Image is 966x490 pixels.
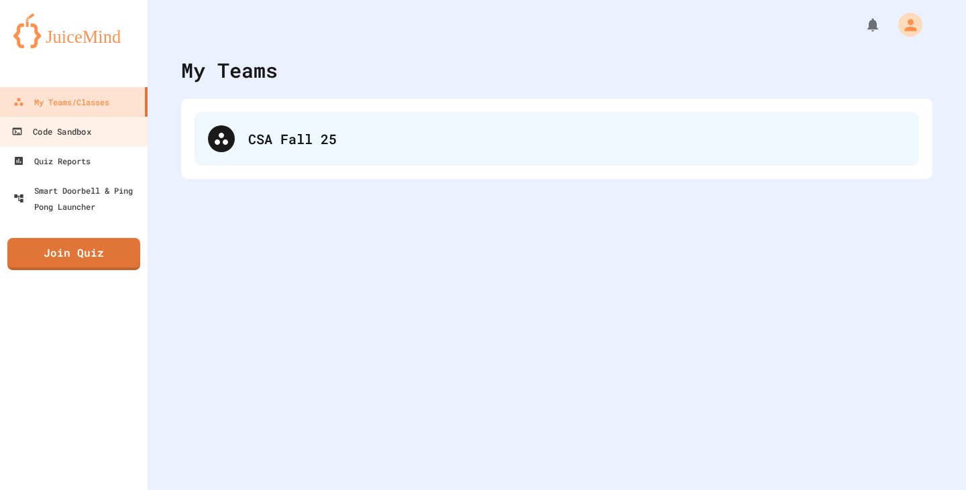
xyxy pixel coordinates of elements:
div: My Notifications [840,13,884,36]
div: CSA Fall 25 [195,112,919,166]
div: Code Sandbox [11,123,91,140]
img: logo-orange.svg [13,13,134,48]
div: CSA Fall 25 [248,129,906,149]
div: My Teams/Classes [13,94,109,110]
div: Smart Doorbell & Ping Pong Launcher [13,182,142,215]
div: My Teams [181,55,278,85]
div: My Account [884,9,926,40]
div: Quiz Reports [13,153,91,169]
a: Join Quiz [7,238,140,270]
